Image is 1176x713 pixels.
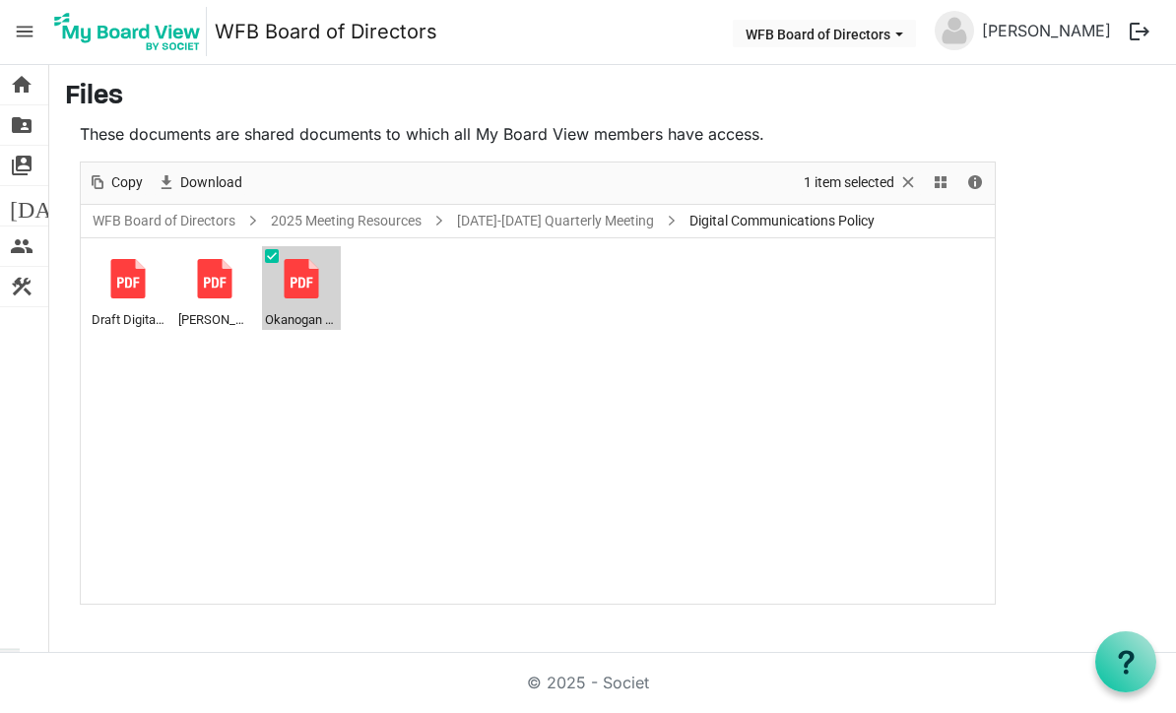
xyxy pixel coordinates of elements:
li: Draft Digital Communications Policy - WFB-CFB 6-2025.pdf [89,247,167,331]
li: Lewis CFB Digital Communications Letter 8-2025.pdf [175,247,254,331]
span: [PERSON_NAME] CFB Digital Communications Letter 8-2025.pdf [178,309,251,331]
div: Details [958,163,992,205]
button: Details [962,171,989,196]
span: Draft Digital Communications Policy - WFB-CFB 6-2025.pdf [92,309,164,331]
button: WFB Board of Directors dropdownbutton [733,21,916,48]
div: Copy [81,163,150,205]
li: Okanogan CFB Letter - Digital Comms.pdf [262,247,341,331]
span: [DATE] [10,187,86,227]
span: Okanogan CFB Letter - Digital Comms.pdf [265,309,338,331]
img: no-profile-picture.svg [935,12,974,51]
img: My Board View Logo [48,8,207,57]
button: Selection [801,171,922,196]
span: Download [178,171,244,196]
span: menu [6,14,43,51]
span: people [10,227,33,267]
span: home [10,66,33,105]
h3: Files [65,82,1160,115]
a: 2025 Meeting Resources [267,210,425,234]
p: These documents are shared documents to which all My Board View members have access. [80,123,996,147]
span: Copy [109,171,145,196]
div: Clear selection [797,163,925,205]
button: logout [1119,12,1160,53]
button: View dropdownbutton [929,171,952,196]
a: © 2025 - Societ [527,674,649,693]
a: [PERSON_NAME] [974,12,1119,51]
span: 1 item selected [802,171,896,196]
a: WFB Board of Directors [89,210,239,234]
a: My Board View Logo [48,8,215,57]
div: Download [150,163,249,205]
div: View [925,163,958,205]
a: [DATE]-[DATE] Quarterly Meeting [453,210,658,234]
span: construction [10,268,33,307]
button: Download [154,171,246,196]
span: folder_shared [10,106,33,146]
button: Copy [85,171,147,196]
span: Digital Communications Policy [686,210,879,234]
span: switch_account [10,147,33,186]
a: WFB Board of Directors [215,13,437,52]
